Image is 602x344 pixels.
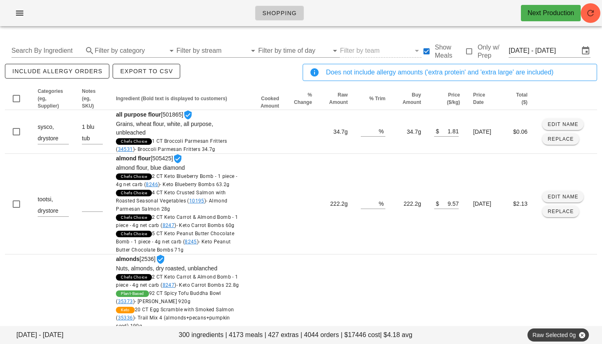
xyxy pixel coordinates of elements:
button: Export to CSV [113,64,180,79]
label: Show Meals [435,43,464,60]
span: 2 CT Keto Carrot & Almond Bomb - 1 piece - 4g net carb ( ) [116,214,238,228]
button: Close [578,331,586,339]
a: Shopping [255,6,304,20]
span: [501865] [116,111,242,153]
span: Shopping [262,10,297,16]
span: Chefs Choice [121,190,147,196]
span: - Keto Blueberry Bombs 63.2g [160,182,229,187]
span: Ingredient (Bold text is displayed to customers) [116,96,227,101]
td: 34.7g [392,110,428,154]
a: 10195 [189,198,204,204]
strong: almonds [116,256,140,262]
a: 35373 [118,299,133,304]
strong: all purpose flour [116,111,161,118]
span: $2.13 [513,200,527,207]
span: Edit Name [548,194,579,200]
strong: almond flour [116,155,151,162]
a: 34531 [118,146,133,152]
span: 4 CT Keto Crusted Salmon with Roasted Seasonal Vegetables ( ) [116,190,227,212]
th: % Trim: Not sorted. Activate to sort ascending. [354,88,392,110]
th: Price Date: Not sorted. Activate to sort ascending. [466,88,499,110]
span: Plant-Based [121,290,144,297]
span: almond flour, blue diamond [116,164,185,171]
div: Filter by category [95,44,177,57]
span: - Trail Mix 4 (almonds+pecans+pumpkin seed) 190g [116,315,230,329]
button: include allergy orders [5,64,109,79]
span: include allergy orders [12,68,102,74]
span: % Trim [369,96,385,101]
th: Categories (eg, Supplier): Not sorted. Activate to sort ascending. [31,88,75,110]
div: Filter by time of day [258,44,340,57]
span: Keto [121,307,130,313]
td: 222.2g [392,154,428,254]
div: Filter by stream [177,44,258,57]
span: Nuts, almonds, dry roasted, unblanched [116,265,217,272]
span: Notes (eg, SKU) [82,88,95,109]
button: Edit Name [542,191,584,202]
td: [DATE] [466,154,499,254]
div: % [379,126,385,136]
span: 2 CT Keto Carrot & Almond Bomb - 1 piece - 4g net carb ( ) [116,274,239,288]
button: Replace [542,133,579,145]
span: Raw Selected 0g [532,328,584,342]
div: $ [434,198,439,209]
a: 8246 [146,182,158,187]
span: Price ($/kg) [447,92,460,105]
a: 35336 [118,315,133,321]
a: 8247 [163,282,175,288]
span: Total ($) [516,92,527,105]
span: Chefs Choice [121,173,147,180]
span: % Change [294,92,312,105]
th: Ingredient (Bold text is displayed to customers): Not sorted. Activate to sort ascending. [109,88,249,110]
span: Chefs Choice [121,138,147,145]
span: 1 CT Broccoli Parmesan Fritters ( ) [116,138,227,152]
button: Edit Name [542,119,584,130]
span: 2 CT Keto Blueberry Bomb - 1 piece - 4g net carb ( ) [116,173,237,187]
th: Raw Amount: Not sorted. Activate to sort ascending. [319,88,354,110]
div: % [379,198,385,209]
div: $ [434,126,439,136]
th: Price ($/kg): Not sorted. Activate to sort ascending. [428,88,466,110]
a: 8247 [163,223,175,228]
td: [DATE] [466,110,499,154]
span: Export to CSV [120,68,173,74]
span: 5 CT Keto Peanut Butter Chocolate Bomb - 1 piece - 4g net carb ( ) [116,231,234,253]
span: Price Date [473,92,485,105]
th: Total ($): Not sorted. Activate to sort ascending. [500,88,534,110]
a: 8245 [185,239,197,245]
span: Edit Name [548,121,579,127]
span: Categories (eg, Supplier) [38,88,63,109]
th: Cooked Amount: Not sorted. Activate to sort ascending. [249,88,286,110]
span: Replace [548,136,574,142]
span: Cooked Amount [260,96,279,109]
span: | $4.18 avg [380,330,412,340]
div: Next Production [527,8,574,18]
td: 34.7g [319,110,354,154]
span: Replace [548,209,574,214]
th: Notes (eg, SKU): Not sorted. Activate to sort ascending. [75,88,109,110]
th: Buy Amount: Not sorted. Activate to sort ascending. [392,88,428,110]
span: Chefs Choice [121,231,147,237]
span: Buy Amount [403,92,421,105]
span: - [PERSON_NAME] 920g [135,299,190,304]
span: 92 CT Spicy Tofu Buddha Bowl ( ) [116,290,221,304]
span: $0.06 [513,128,527,135]
label: Only w/ Prep [478,43,509,60]
span: - Broccoli Parmesan Fritters 34.7g [135,146,215,152]
span: [505425] [116,155,242,254]
span: Raw Amount [329,92,348,105]
span: - Keto Carrot Bombs 22.8g [177,282,239,288]
span: Chefs Choice [121,274,147,281]
button: Replace [542,206,579,217]
span: Grains, wheat flour, white, all purpose, unbleached [116,121,213,136]
span: 20 CT Egg Scramble with Smoked Salmon ( ) [116,307,234,329]
td: 222.2g [319,154,354,254]
span: Chefs Choice [121,214,147,221]
div: Does not include allergy amounts ('extra protein' and 'extra large' are included) [326,67,590,77]
span: - Keto Carrot Bombs 60g [177,223,235,228]
th: % Change: Not sorted. Activate to sort ascending. [286,88,319,110]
